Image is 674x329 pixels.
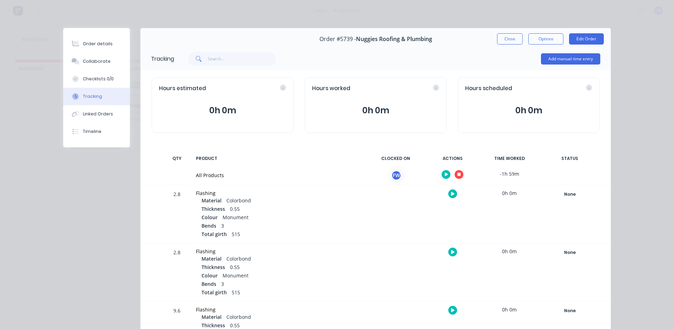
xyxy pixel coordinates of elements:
div: Tracking [83,93,102,100]
div: Checklists 0/0 [83,76,114,82]
div: Monument [201,272,361,280]
div: Tracking [151,55,174,63]
button: Collaborate [63,53,130,70]
div: Flashing [196,248,361,255]
span: Total girth [201,230,227,238]
div: Order details [83,41,113,47]
div: TIME WORKED [483,151,536,166]
span: Thickness [201,263,225,271]
div: CLOCKED ON [369,151,422,166]
button: Tracking [63,88,130,105]
div: 0.55 [201,205,361,214]
span: Hours worked [312,85,350,93]
span: Hours scheduled [465,85,512,93]
button: Close [497,33,523,45]
button: 0h 0m [465,104,592,117]
div: Colorbond [201,255,361,263]
button: Linked Orders [63,105,130,123]
div: 0h 0m [483,302,536,317]
span: Bends [201,280,216,288]
div: None [544,306,595,315]
div: ACTIONS [426,151,479,166]
span: Thickness [201,322,225,329]
span: Bends [201,222,216,229]
div: 2.8 [166,244,187,301]
div: Colorbond [201,313,361,322]
button: None [544,248,595,257]
button: None [544,189,595,199]
button: Checklists 0/0 [63,70,130,88]
button: Timeline [63,123,130,140]
span: Nuggies Roofing & Plumbing [356,36,432,42]
div: 3 [201,222,361,230]
div: Collaborate [83,58,111,65]
div: Flashing [196,306,361,313]
div: STATUS [540,151,600,166]
div: Linked Orders [83,111,113,117]
div: 0.55 [201,263,361,272]
div: 515 [201,230,361,239]
div: All Products [196,172,361,179]
span: Material [201,197,222,204]
span: Colour [201,214,218,221]
div: PRODUCT [192,151,365,166]
span: Colour [201,272,218,279]
button: Order details [63,35,130,53]
div: 0h 0m [483,185,536,201]
div: None [544,190,595,199]
button: Add manual time entry [541,53,600,65]
button: 0h 0m [159,104,286,117]
input: Search... [208,52,276,66]
div: Timeline [83,128,101,135]
span: Hours estimated [159,85,206,93]
span: Order #5739 - [319,36,356,42]
div: 2.8 [166,186,187,243]
span: Total girth [201,289,227,296]
button: 0h 0m [312,104,439,117]
div: Colorbond [201,197,361,205]
div: FW [391,170,402,181]
div: None [544,248,595,257]
div: 0h 0m [483,243,536,259]
span: Material [201,313,222,321]
button: Edit Order [569,33,604,45]
span: Material [201,255,222,262]
div: QTY [166,151,187,166]
button: Options [528,33,563,45]
div: Flashing [196,189,361,197]
div: Monument [201,214,361,222]
div: 515 [201,289,361,297]
div: -1h 59m [483,166,536,182]
button: None [544,306,595,316]
div: 3 [201,280,361,289]
span: Thickness [201,205,225,213]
